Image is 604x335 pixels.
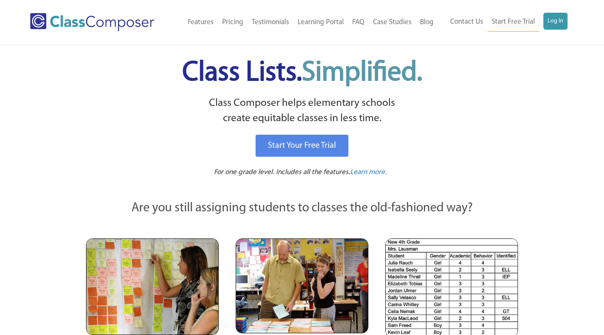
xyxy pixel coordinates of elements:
[256,135,348,157] a: Start Your Free Trial
[236,238,368,333] img: Blue and Pink Paper Cards
[268,141,336,150] span: Start Your Free Trial
[302,59,422,87] span: Simplified.
[86,199,518,218] p: Are you still assigning students to classes the old-fashioned way?
[248,13,293,32] a: Testimonials
[293,13,348,32] a: Learning Portal
[350,167,387,178] a: Learn more.
[350,169,387,176] span: Learn more.
[184,13,218,32] a: Features
[446,13,487,31] a: Contact Us
[487,13,539,32] a: Start Free Trial
[30,13,154,31] img: Class Composer
[182,59,422,87] span: Class Lists.
[369,13,416,32] a: Case Studies
[438,13,568,32] nav: Header Menu
[85,96,520,127] p: Class Composer helps elementary schools create equitable classes in less time.
[173,13,438,32] nav: Header Menu
[416,13,438,32] a: Blog
[543,13,568,30] a: Log In
[348,13,369,32] a: FAQ
[86,238,219,335] img: Teachers Looking at Sticky Notes
[218,13,248,32] a: Pricing
[214,169,350,176] span: For one grade level. Includes all the features.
